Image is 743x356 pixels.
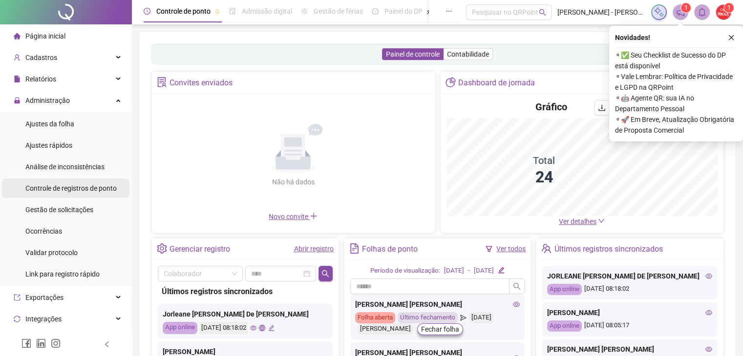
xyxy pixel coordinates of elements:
[474,266,494,276] div: [DATE]
[698,8,706,17] span: bell
[535,100,567,114] h4: Gráfico
[398,312,458,323] div: Último fechamento
[615,32,650,43] span: Novidades !
[446,8,452,15] span: ellipsis
[386,50,440,58] span: Painel de controle
[157,77,167,87] span: solution
[21,338,31,348] span: facebook
[460,312,467,323] span: send
[547,320,582,332] div: App online
[269,213,318,220] span: Novo convite
[421,324,459,335] span: Fechar folha
[162,285,329,297] div: Últimos registros sincronizados
[547,320,712,332] div: [DATE] 08:05:17
[372,8,379,15] span: dashboard
[14,97,21,104] span: lock
[554,241,663,257] div: Últimos registros sincronizados
[426,9,432,15] span: pushpin
[384,7,423,15] span: Painel do DP
[355,299,520,310] div: [PERSON_NAME] [PERSON_NAME]
[705,346,712,353] span: eye
[498,267,504,273] span: edit
[355,312,395,323] div: Folha aberta
[469,312,494,323] div: [DATE]
[14,54,21,61] span: user-add
[486,245,492,252] span: filter
[25,54,57,61] span: Cadastros
[14,76,21,82] span: file
[615,71,737,93] span: ⚬ Vale Lembrar: Política de Privacidade e LGPD na QRPoint
[170,241,230,257] div: Gerenciar registro
[468,266,470,276] div: -
[370,266,440,276] div: Período de visualização:
[654,7,664,18] img: sparkle-icon.fc2bf0ac1784a2077858766a79e2daf3.svg
[25,249,78,257] span: Validar protocolo
[242,7,292,15] span: Admissão digital
[716,5,731,20] img: 67733
[676,8,685,17] span: notification
[25,315,62,323] span: Integrações
[547,284,712,295] div: [DATE] 08:18:02
[25,184,117,192] span: Controle de registros de ponto
[25,294,64,301] span: Exportações
[513,282,521,290] span: search
[444,266,464,276] div: [DATE]
[547,307,712,318] div: [PERSON_NAME]
[447,50,489,58] span: Contabilidade
[417,323,463,335] button: Fechar folha
[294,245,334,253] a: Abrir registro
[250,325,256,331] span: eye
[557,7,645,18] span: [PERSON_NAME] - [PERSON_NAME] [PERSON_NAME]
[170,75,233,91] div: Convites enviados
[36,338,46,348] span: linkedin
[25,75,56,83] span: Relatórios
[200,322,248,334] div: [DATE] 08:18:02
[705,309,712,316] span: eye
[728,34,735,41] span: close
[163,309,328,319] div: Jorleane [PERSON_NAME] De [PERSON_NAME]
[539,9,546,16] span: search
[547,284,582,295] div: App online
[25,32,65,40] span: Página inicial
[615,50,737,71] span: ⚬ ✅ Seu Checklist de Sucesso do DP está disponível
[157,243,167,254] span: setting
[349,243,360,254] span: file-text
[14,33,21,40] span: home
[25,227,62,235] span: Ocorrências
[615,93,737,114] span: ⚬ 🤖 Agente QR: sua IA no Departamento Pessoal
[598,104,606,112] span: download
[25,141,72,149] span: Ajustes rápidos
[25,206,93,214] span: Gestão de solicitações
[547,344,712,355] div: [PERSON_NAME] [PERSON_NAME]
[310,212,318,220] span: plus
[259,325,265,331] span: global
[14,316,21,322] span: sync
[25,97,70,104] span: Administração
[362,241,418,257] div: Folhas de ponto
[25,163,105,171] span: Análise de inconsistências
[14,294,21,301] span: export
[615,114,737,136] span: ⚬ 🚀 Em Breve, Atualização Obrigatória de Proposta Comercial
[727,4,731,11] span: 1
[156,7,211,15] span: Controle de ponto
[705,273,712,279] span: eye
[104,341,110,348] span: left
[541,243,552,254] span: team
[684,4,688,11] span: 1
[458,75,535,91] div: Dashboard de jornada
[559,218,596,225] span: Ver detalhes
[214,9,220,15] span: pushpin
[321,270,329,277] span: search
[301,8,308,15] span: sun
[268,325,275,331] span: edit
[51,338,61,348] span: instagram
[358,323,413,335] div: [PERSON_NAME]
[144,8,150,15] span: clock-circle
[724,3,734,13] sup: Atualize o seu contato no menu Meus Dados
[163,322,197,334] div: App online
[314,7,363,15] span: Gestão de férias
[559,218,605,225] a: Ver detalhes down
[513,301,520,308] span: eye
[248,177,338,187] div: Não há dados
[496,245,526,253] a: Ver todos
